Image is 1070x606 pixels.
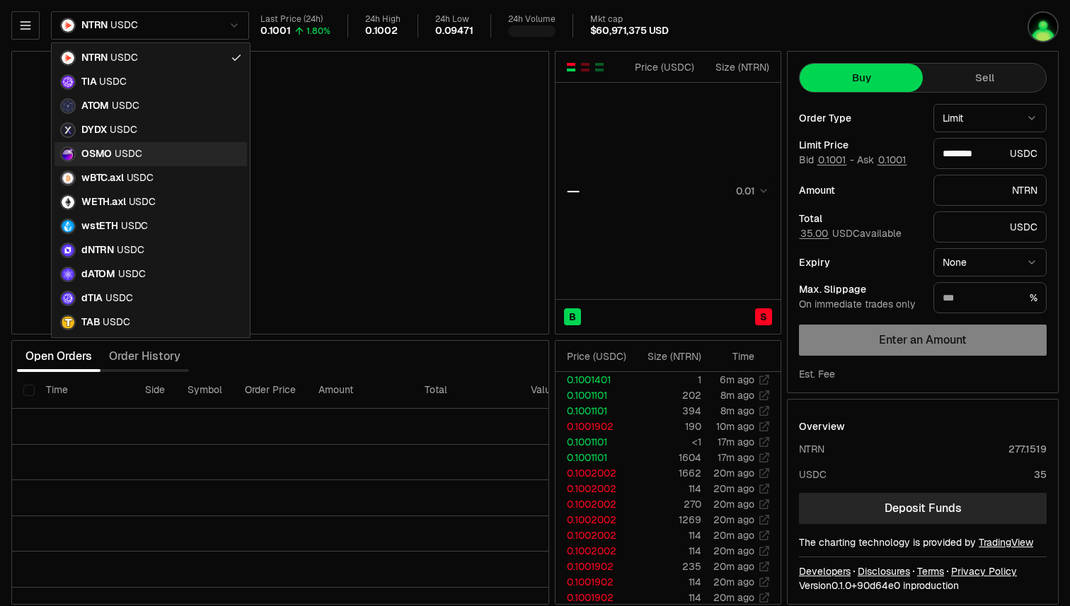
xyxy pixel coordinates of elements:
[62,148,74,161] img: OSMO Logo
[81,244,114,257] span: dNTRN
[103,316,130,329] span: USDC
[115,148,142,161] span: USDC
[117,244,144,257] span: USDC
[81,268,115,281] span: dATOM
[62,76,74,88] img: TIA Logo
[62,172,74,185] img: wBTC.axl Logo
[110,124,137,136] span: USDC
[81,292,103,305] span: dTIA
[127,172,154,185] span: USDC
[62,316,74,329] img: TAB Logo
[81,76,96,88] span: TIA
[62,124,74,136] img: DYDX Logo
[99,76,126,88] span: USDC
[81,196,126,209] span: WETH.axl
[62,292,74,305] img: dTIA Logo
[81,148,112,161] span: OSMO
[81,124,107,136] span: DYDX
[112,100,139,112] span: USDC
[81,52,108,64] span: NTRN
[81,316,100,329] span: TAB
[81,220,118,233] span: wstETH
[129,196,156,209] span: USDC
[62,244,74,257] img: dNTRN Logo
[118,268,145,281] span: USDC
[62,196,74,209] img: WETH.axl Logo
[81,172,124,185] span: wBTC.axl
[110,52,137,64] span: USDC
[121,220,148,233] span: USDC
[62,220,74,233] img: wstETH Logo
[105,292,132,305] span: USDC
[62,52,74,64] img: NTRN Logo
[62,100,74,112] img: ATOM Logo
[81,100,109,112] span: ATOM
[62,268,74,281] img: dATOM Logo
